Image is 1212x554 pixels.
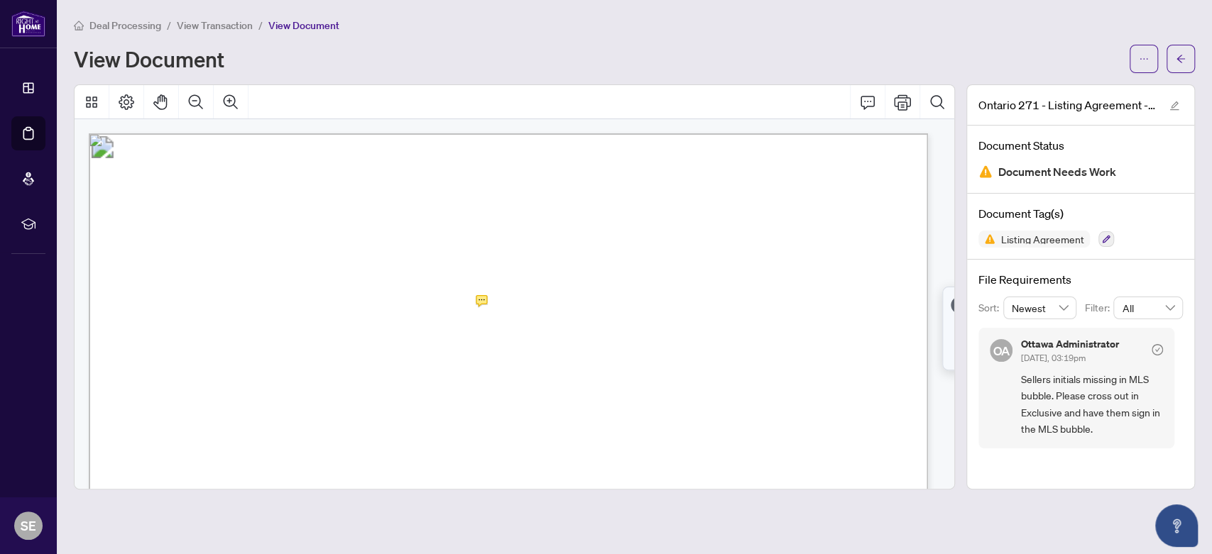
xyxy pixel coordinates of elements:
[995,234,1090,244] span: Listing Agreement
[998,162,1116,182] span: Document Needs Work
[21,516,36,536] span: SE
[1021,339,1119,349] h5: Ottawa Administrator
[177,19,253,32] span: View Transaction
[268,19,339,32] span: View Document
[978,165,993,179] img: Document Status
[978,96,1156,113] span: Ontario 271 - Listing Agreement - Seller Designated Representation Agreement - Authority to Offer...
[11,11,45,37] img: logo
[258,17,263,33] li: /
[978,231,995,248] img: Status Icon
[1139,54,1149,64] span: ellipsis
[978,137,1183,154] h4: Document Status
[167,17,171,33] li: /
[1155,504,1198,547] button: Open asap
[74,21,84,31] span: home
[978,300,1003,316] p: Sort:
[1021,353,1086,363] span: [DATE], 03:19pm
[1152,344,1163,355] span: check-circle
[1012,297,1069,318] span: Newest
[978,205,1183,222] h4: Document Tag(s)
[89,19,161,32] span: Deal Processing
[993,340,1010,360] span: OA
[978,271,1183,288] h4: File Requirements
[74,48,224,70] h1: View Document
[1169,101,1179,111] span: edit
[1021,371,1163,438] span: Sellers initials missing in MLS bubble. Please cross out in Exclusive and have them sign in the M...
[1122,297,1174,318] span: All
[1085,300,1113,316] p: Filter:
[1176,54,1186,64] span: arrow-left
